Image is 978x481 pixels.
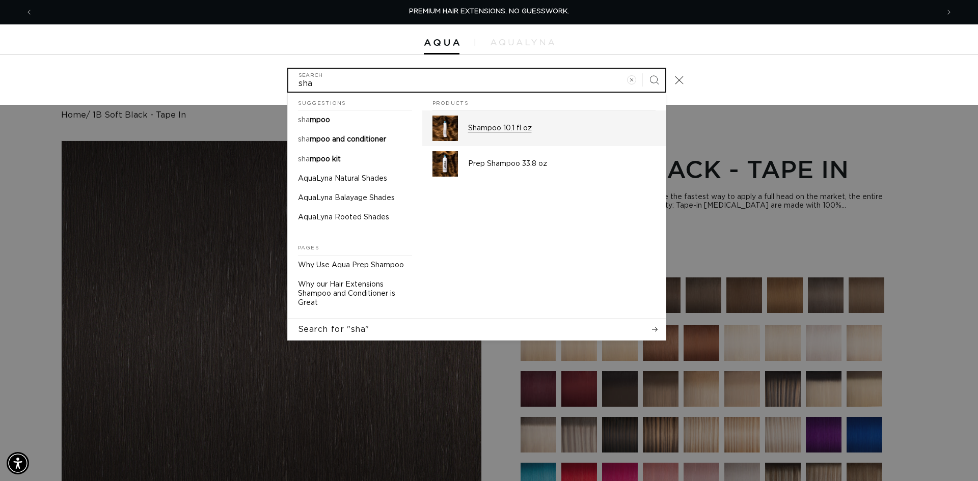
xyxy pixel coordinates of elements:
[298,93,412,111] h2: Suggestions
[620,69,643,91] button: Clear search term
[288,188,422,208] a: AquaLyna Balayage Shades
[288,150,422,169] a: shampoo kit
[298,174,387,183] p: AquaLyna Natural Shades
[298,156,310,163] mark: sha
[298,213,389,222] p: AquaLyna Rooted Shades
[298,135,386,144] p: shampoo and conditioner
[288,208,422,227] a: AquaLyna Rooted Shades
[432,151,458,177] img: Prep Shampoo 33.8 oz
[938,3,960,22] button: Next announcement
[424,39,459,46] img: Aqua Hair Extensions
[298,155,341,164] p: shampoo kit
[432,93,656,111] h2: Products
[432,116,458,141] img: Shampoo 10.1 fl oz
[468,124,656,133] p: Shampoo 10.1 fl oz
[298,280,412,308] p: Why our Hair Extensions Shampoo and Conditioner is Great
[668,69,691,91] button: Close
[422,110,666,146] a: Shampoo 10.1 fl oz
[288,130,422,149] a: shampoo and conditioner
[7,452,29,474] div: Accessibility Menu
[288,256,422,275] a: Why Use Aqua Prep Shampoo
[927,432,978,481] iframe: Chat Widget
[298,324,370,335] span: Search for "sha"
[288,69,665,92] input: Search
[288,110,422,130] a: shampoo
[298,116,330,125] p: shampoo
[468,159,656,168] p: Prep Shampoo 33.8 oz
[298,237,412,256] h2: Pages
[409,8,569,15] span: PREMIUM HAIR EXTENSIONS. NO GUESSWORK.
[491,39,554,45] img: aqualyna.com
[310,117,330,124] span: mpoo
[643,69,665,91] button: Search
[298,117,310,124] mark: sha
[422,146,666,182] a: Prep Shampoo 33.8 oz
[310,136,386,143] span: mpoo and conditioner
[298,136,310,143] mark: sha
[288,169,422,188] a: AquaLyna Natural Shades
[288,275,422,313] a: Why our Hair Extensions Shampoo and Conditioner is Great
[298,193,395,203] p: AquaLyna Balayage Shades
[298,261,404,270] p: Why Use Aqua Prep Shampoo
[18,3,40,22] button: Previous announcement
[310,156,341,163] span: mpoo kit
